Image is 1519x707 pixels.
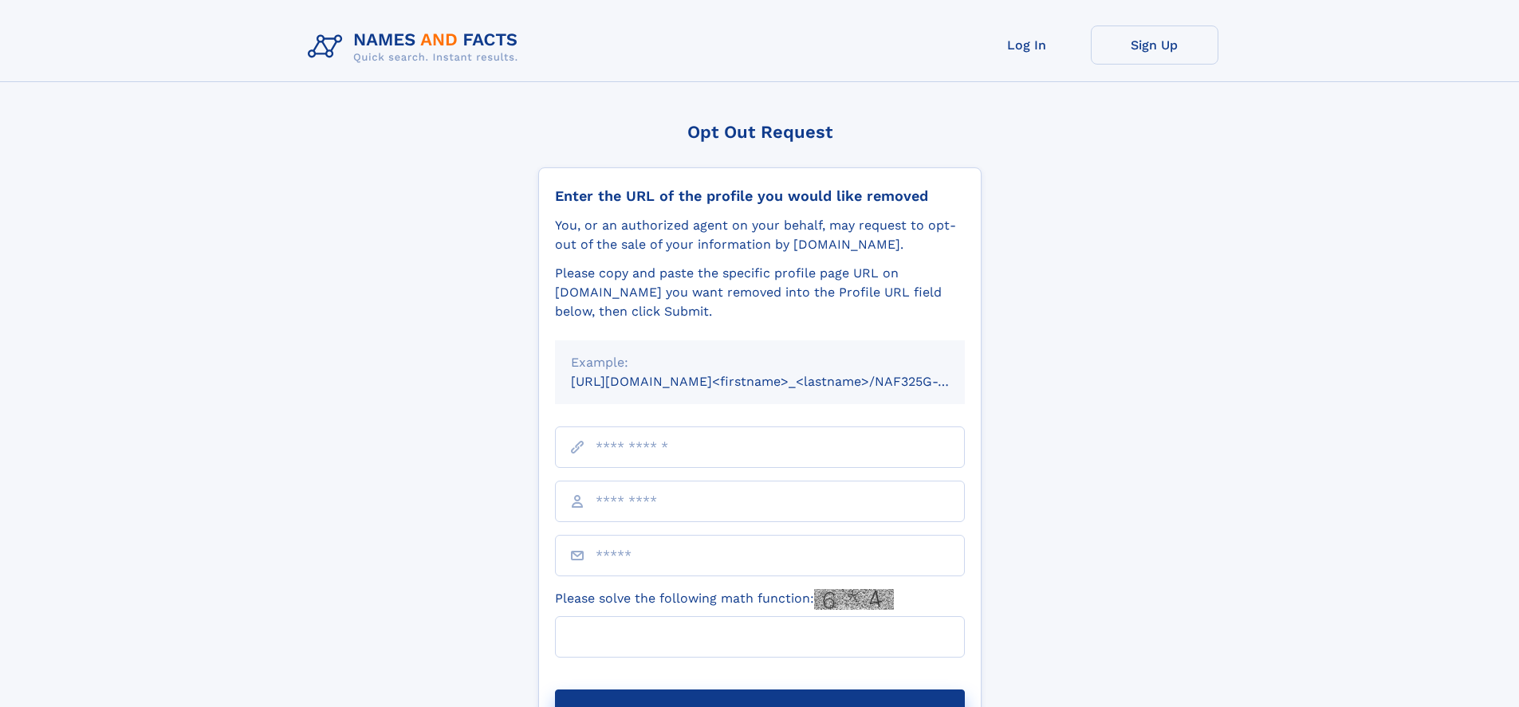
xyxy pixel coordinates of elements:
[571,374,995,389] small: [URL][DOMAIN_NAME]<firstname>_<lastname>/NAF325G-xxxxxxxx
[571,353,949,372] div: Example:
[555,589,894,610] label: Please solve the following math function:
[555,187,965,205] div: Enter the URL of the profile you would like removed
[963,26,1091,65] a: Log In
[1091,26,1218,65] a: Sign Up
[555,264,965,321] div: Please copy and paste the specific profile page URL on [DOMAIN_NAME] you want removed into the Pr...
[301,26,531,69] img: Logo Names and Facts
[555,216,965,254] div: You, or an authorized agent on your behalf, may request to opt-out of the sale of your informatio...
[538,122,982,142] div: Opt Out Request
